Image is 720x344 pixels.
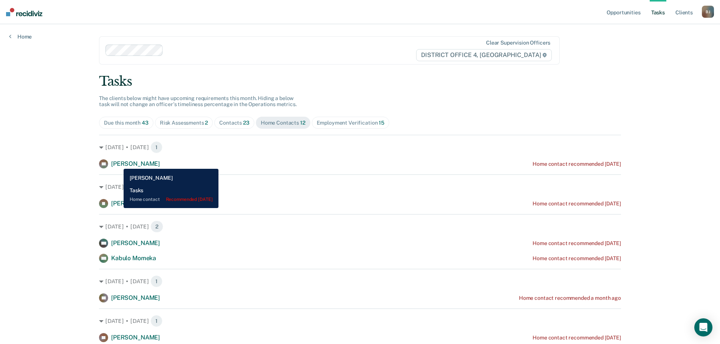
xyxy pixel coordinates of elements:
span: [PERSON_NAME] [111,239,160,247]
span: [PERSON_NAME] [111,200,160,207]
div: Home contact recommended [DATE] [533,201,621,207]
span: 12 [300,120,305,126]
div: Open Intercom Messenger [694,318,712,336]
span: 1 [150,275,163,287]
span: 1 [150,181,163,193]
span: 15 [379,120,384,126]
div: Home contact recommended a month ago [519,295,621,301]
span: 2 [205,120,208,126]
span: 2 [150,221,163,233]
div: Home Contacts [261,120,305,126]
div: Risk Assessments [160,120,208,126]
div: Clear supervision officers [486,40,550,46]
div: Employment Verification [317,120,384,126]
a: Home [9,33,32,40]
span: [PERSON_NAME] [111,334,160,341]
div: Home contact recommended [DATE] [533,161,621,167]
span: 1 [150,141,163,153]
img: Recidiviz [6,8,42,16]
span: 43 [142,120,149,126]
span: [PERSON_NAME] [111,294,160,301]
div: Home contact recommended [DATE] [533,240,621,247]
div: Due this month [104,120,149,126]
div: [DATE] • [DATE] 2 [99,221,621,233]
div: Home contact recommended [DATE] [533,335,621,341]
div: [DATE] • [DATE] 1 [99,275,621,287]
button: BJ [702,6,714,18]
span: [PERSON_NAME] [111,160,160,167]
div: [DATE] • [DATE] 1 [99,315,621,327]
div: Tasks [99,74,621,89]
div: [DATE] • [DATE] 1 [99,141,621,153]
span: DISTRICT OFFICE 4, [GEOGRAPHIC_DATA] [416,49,552,61]
span: The clients below might have upcoming requirements this month. Hiding a below task will not chang... [99,95,297,108]
div: [DATE] • [DATE] 1 [99,181,621,193]
div: B J [702,6,714,18]
span: 1 [150,315,163,327]
span: 23 [243,120,249,126]
span: Kabulo Momeka [111,255,156,262]
div: Home contact recommended [DATE] [533,255,621,262]
div: Contacts [219,120,249,126]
